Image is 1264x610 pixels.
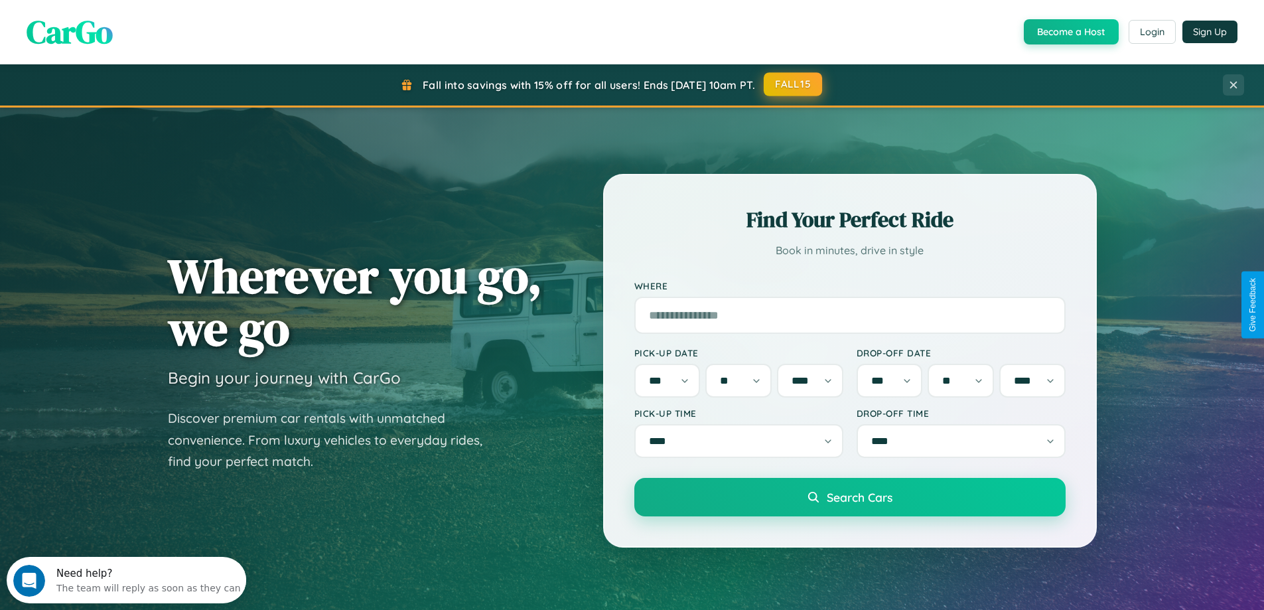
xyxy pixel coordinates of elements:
[827,490,892,504] span: Search Cars
[634,280,1066,291] label: Where
[857,408,1066,419] label: Drop-off Time
[168,250,542,354] h1: Wherever you go, we go
[1182,21,1237,43] button: Sign Up
[1129,20,1176,44] button: Login
[764,72,822,96] button: FALL15
[13,565,45,597] iframe: Intercom live chat
[857,347,1066,358] label: Drop-off Date
[1248,278,1257,332] div: Give Feedback
[634,478,1066,516] button: Search Cars
[27,10,113,54] span: CarGo
[168,368,401,388] h3: Begin your journey with CarGo
[634,408,843,419] label: Pick-up Time
[1024,19,1119,44] button: Become a Host
[634,205,1066,234] h2: Find Your Perfect Ride
[634,241,1066,260] p: Book in minutes, drive in style
[5,5,247,42] div: Open Intercom Messenger
[423,78,755,92] span: Fall into savings with 15% off for all users! Ends [DATE] 10am PT.
[50,11,234,22] div: Need help?
[168,408,500,473] p: Discover premium car rentals with unmatched convenience. From luxury vehicles to everyday rides, ...
[7,557,246,603] iframe: Intercom live chat discovery launcher
[634,347,843,358] label: Pick-up Date
[50,22,234,36] div: The team will reply as soon as they can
